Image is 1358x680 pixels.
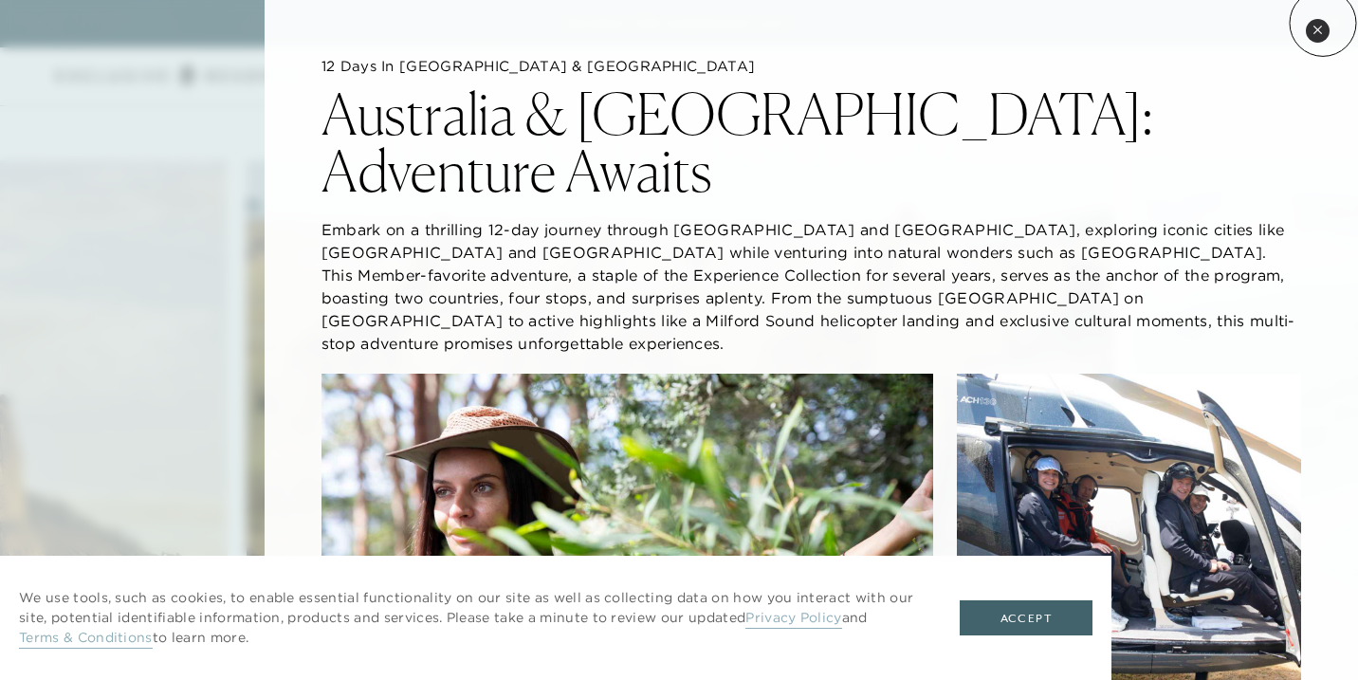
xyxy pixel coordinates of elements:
p: Embark on a thrilling 12-day journey through [GEOGRAPHIC_DATA] and [GEOGRAPHIC_DATA], exploring i... [321,218,1301,355]
h2: Australia & [GEOGRAPHIC_DATA]: Adventure Awaits [321,85,1301,199]
a: Terms & Conditions [19,629,153,649]
button: Accept [960,600,1092,636]
a: Privacy Policy [745,609,841,629]
p: We use tools, such as cookies, to enable essential functionality on our site as well as collectin... [19,588,922,648]
h5: 12 Days in [GEOGRAPHIC_DATA] & [GEOGRAPHIC_DATA] [321,57,1301,76]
